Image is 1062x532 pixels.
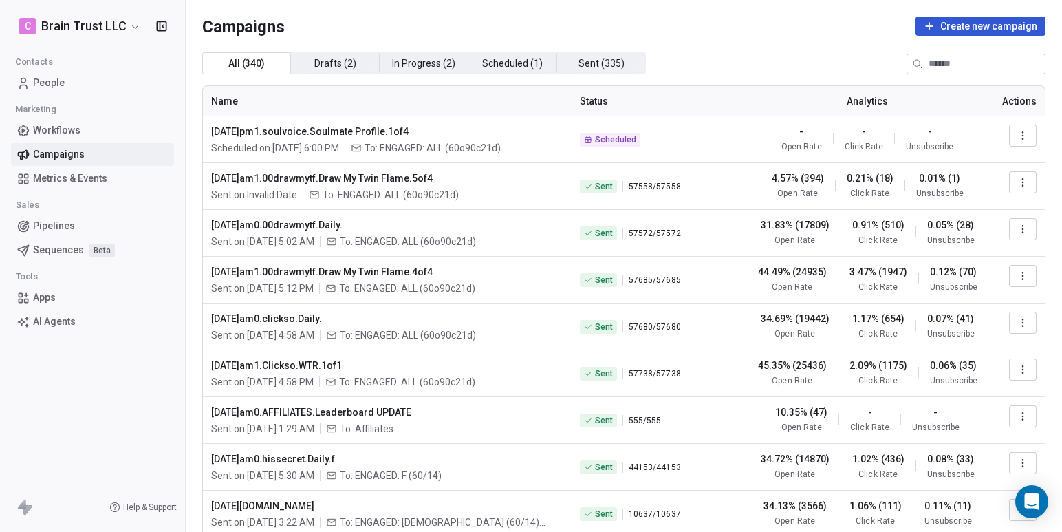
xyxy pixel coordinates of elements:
div: Open Intercom Messenger [1015,485,1048,518]
span: Scheduled [595,134,636,145]
span: 31.83% (17809) [761,218,830,232]
th: Analytics [744,86,991,116]
span: 0.01% (1) [919,171,960,185]
span: 0.05% (28) [927,218,974,232]
span: To: ENGAGED: ALL (60o90c21d) [340,328,476,342]
span: Click Rate [856,515,894,526]
span: To: ENGAGED: MALE (60/14) + 1 more [340,515,546,529]
span: 555 / 555 [629,415,661,426]
span: Sent on [DATE] 1:29 AM [211,422,314,436]
span: Sent [595,275,613,286]
span: [DATE]am1.00drawmytf.Draw My Twin Flame.4of4 [211,265,563,279]
a: People [11,72,174,94]
span: Sent [595,181,613,192]
span: Sent [595,415,613,426]
span: 1.02% (436) [852,452,904,466]
span: Click Rate [858,235,897,246]
span: Campaigns [202,17,285,36]
span: Open Rate [774,235,814,246]
span: 34.13% (3566) [763,499,827,513]
a: AI Agents [11,310,174,333]
span: Sales [10,195,45,215]
span: [DATE]am0.hissecret.Daily.f [211,452,563,466]
span: Sequences [33,243,84,257]
span: To: ENGAGED: F (60/14) [340,469,442,482]
span: C [25,19,31,33]
span: Unsubscribe [927,328,975,339]
span: Open Rate [774,469,814,480]
span: Open Rate [774,515,814,526]
button: CBrain Trust LLC [17,14,144,38]
span: 45.35% (25436) [758,359,827,372]
span: [DATE]am1.00drawmytf.Draw My Twin Flame.5of4 [211,171,563,185]
span: Unsubscribe [906,141,953,152]
span: Sent [595,321,613,332]
span: To: ENGAGED: ALL (60o90c21d) [340,235,476,248]
span: 44.49% (24935) [758,265,827,279]
span: Unsubscribe [916,188,964,199]
span: 1.17% (654) [852,312,904,326]
span: Open Rate [772,375,812,386]
th: Status [572,86,744,116]
a: Pipelines [11,215,174,237]
button: Create new campaign [915,17,1045,36]
span: Drafts ( 2 ) [314,56,356,71]
span: - [799,125,803,138]
span: Sent ( 335 ) [578,56,625,71]
span: Sent on Invalid Date [211,188,297,202]
span: Sent on [DATE] 5:30 AM [211,469,314,482]
span: Beta [89,244,115,257]
span: Open Rate [777,188,817,199]
span: Pipelines [33,219,75,233]
span: Sent [595,228,613,239]
span: 57738 / 57738 [629,368,680,379]
span: Help & Support [123,502,177,513]
span: Metrics & Events [33,171,107,186]
th: Actions [991,86,1045,116]
span: 57685 / 57685 [629,275,680,286]
span: Tools [10,266,44,287]
span: 34.72% (14870) [761,452,830,466]
span: AI Agents [33,315,76,329]
span: Contacts [9,52,59,72]
span: Open Rate [781,422,821,433]
span: Sent on [DATE] 5:12 PM [211,281,314,295]
span: 0.21% (18) [847,171,893,185]
span: 57558 / 57558 [629,181,680,192]
span: People [33,76,65,90]
span: To: Affiliates [340,422,393,436]
span: Campaigns [33,147,85,162]
span: [DATE]am1.Clickso.WTR.1of1 [211,359,563,372]
span: To: ENGAGED: ALL (60o90c21d) [339,375,475,389]
span: Click Rate [858,375,897,386]
span: - [862,125,866,138]
span: Unsubscribe [930,375,977,386]
span: Click Rate [858,469,897,480]
span: Sent [595,462,613,473]
span: - [933,405,938,419]
span: 0.91% (510) [852,218,904,232]
span: Sent on [DATE] 4:58 AM [211,328,314,342]
span: To: ENGAGED: ALL (60o90c21d) [365,141,501,155]
a: Apps [11,286,174,309]
span: Scheduled ( 1 ) [482,56,543,71]
span: 2.09% (1175) [849,359,907,372]
span: Sent on [DATE] 3:22 AM [211,515,314,529]
span: 1.06% (111) [849,499,902,513]
span: Click Rate [850,422,889,433]
span: Sent [595,509,613,520]
span: Sent [595,368,613,379]
span: Scheduled on [DATE] 6:00 PM [211,141,339,155]
span: [DATE]am0.AFFILIATES.Leaderboard UPDATE [211,405,563,419]
span: Open Rate [781,141,821,152]
span: 10.35% (47) [775,405,827,419]
span: 0.12% (70) [930,265,977,279]
span: Unsubscribe [924,515,972,526]
span: Click Rate [845,141,883,152]
span: Unsubscribe [930,281,977,292]
span: [DATE]am0.clickso.Daily. [211,312,563,326]
span: Click Rate [858,281,897,292]
span: 57572 / 57572 [629,228,680,239]
a: Campaigns [11,143,174,166]
span: 34.69% (19442) [761,312,830,326]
